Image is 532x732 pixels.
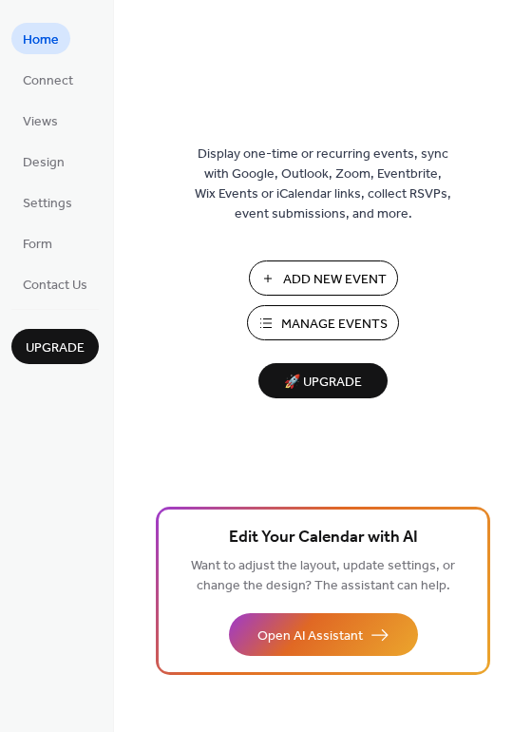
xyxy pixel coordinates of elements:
[281,315,388,335] span: Manage Events
[257,626,363,646] span: Open AI Assistant
[23,153,65,173] span: Design
[247,305,399,340] button: Manage Events
[229,613,418,656] button: Open AI Assistant
[23,194,72,214] span: Settings
[11,23,70,54] a: Home
[26,338,85,358] span: Upgrade
[11,329,99,364] button: Upgrade
[23,235,52,255] span: Form
[11,227,64,259] a: Form
[249,260,398,296] button: Add New Event
[11,268,99,299] a: Contact Us
[229,525,418,551] span: Edit Your Calendar with AI
[258,363,388,398] button: 🚀 Upgrade
[23,112,58,132] span: Views
[11,64,85,95] a: Connect
[11,186,84,218] a: Settings
[195,144,451,224] span: Display one-time or recurring events, sync with Google, Outlook, Zoom, Eventbrite, Wix Events or ...
[270,370,376,395] span: 🚀 Upgrade
[23,276,87,296] span: Contact Us
[11,105,69,136] a: Views
[23,71,73,91] span: Connect
[23,30,59,50] span: Home
[283,270,387,290] span: Add New Event
[191,553,455,599] span: Want to adjust the layout, update settings, or change the design? The assistant can help.
[11,145,76,177] a: Design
